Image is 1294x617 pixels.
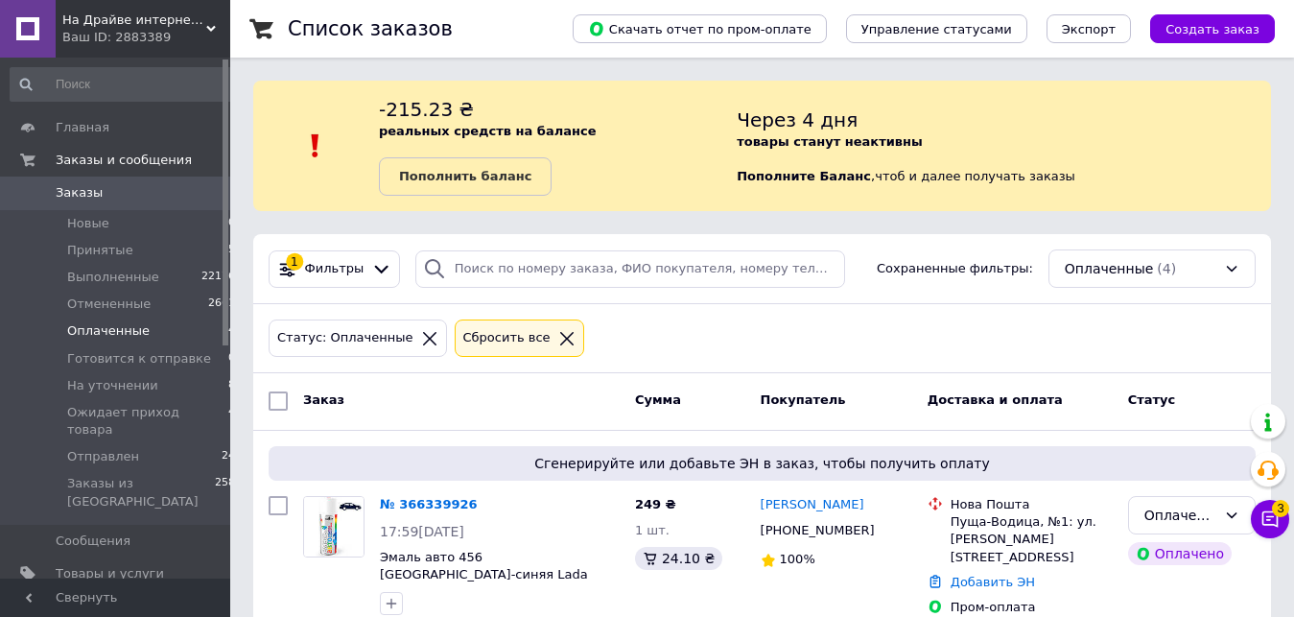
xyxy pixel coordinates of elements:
[1251,500,1289,538] button: Чат с покупателем3
[737,96,1271,196] div: , чтоб и далее получать заказы
[737,134,923,149] b: товары станут неактивны
[67,215,109,232] span: Новые
[67,404,228,439] span: Ожидает приход товара
[380,497,478,511] a: № 366339926
[588,20,812,37] span: Скачать отчет по пром-оплате
[951,599,1113,616] div: Пром-оплата
[635,547,722,570] div: 24.10 ₴
[276,454,1248,473] span: Сгенерируйте или добавьте ЭН в заказ, чтобы получить оплату
[67,448,139,465] span: Отправлен
[761,523,875,537] span: [PHONE_NUMBER]
[761,496,864,514] a: [PERSON_NAME]
[1272,500,1289,517] span: 3
[67,296,151,313] span: Отмененные
[303,496,365,558] a: Фото товару
[67,350,211,368] span: Готовится к отправке
[228,350,235,368] span: 0
[1062,22,1116,36] span: Экспорт
[222,448,235,465] span: 24
[62,12,206,29] span: На Драйве интернет-магазин
[379,124,597,138] b: реальных средств на балансе
[399,169,531,183] b: Пополнить баланс
[301,131,330,160] img: :exclamation:
[1131,21,1275,36] a: Создать заказ
[380,524,464,539] span: 17:59[DATE]
[56,152,192,169] span: Заказы и сообщения
[201,269,235,286] span: 22176
[67,377,158,394] span: На уточнении
[861,22,1012,36] span: Управление статусами
[303,392,344,407] span: Заказ
[380,550,588,600] a: Эмаль авто 456 [GEOGRAPHIC_DATA]-синяя Lada аэрозоль 400мл NewTon
[1065,259,1154,278] span: Оплаченные
[56,184,103,202] span: Заказы
[286,253,303,271] div: 1
[635,497,676,511] span: 249 ₴
[877,260,1033,278] span: Сохраненные фильтры:
[305,260,365,278] span: Фильтры
[67,242,133,259] span: Принятые
[304,497,364,557] img: Фото товару
[1165,22,1259,36] span: Создать заказ
[56,533,130,550] span: Сообщения
[1128,542,1232,565] div: Оплачено
[1047,14,1131,43] button: Экспорт
[56,119,109,136] span: Главная
[951,513,1113,566] div: Пуща-Водица, №1: ул. [PERSON_NAME][STREET_ADDRESS]
[1128,392,1176,407] span: Статус
[228,404,235,439] span: 4
[273,328,417,348] div: Статус: Оплаченные
[737,108,858,131] span: Через 4 дня
[1157,261,1176,276] span: (4)
[67,475,215,510] span: Заказы из [GEOGRAPHIC_DATA]
[459,328,554,348] div: Сбросить все
[635,392,681,407] span: Сумма
[62,29,230,46] div: Ваш ID: 2883389
[379,157,552,196] a: Пополнить баланс
[379,98,474,121] span: -215.23 ₴
[846,14,1027,43] button: Управление статусами
[928,392,1063,407] span: Доставка и оплата
[208,296,235,313] span: 2661
[228,377,235,394] span: 8
[215,475,235,510] span: 258
[67,322,150,340] span: Оплаченные
[56,565,164,582] span: Товары и услуги
[951,496,1113,513] div: Нова Пошта
[780,552,815,566] span: 100%
[228,322,235,340] span: 4
[228,242,235,259] span: 5
[288,17,453,40] h1: Список заказов
[10,67,237,102] input: Поиск
[761,392,846,407] span: Покупатель
[573,14,827,43] button: Скачать отчет по пром-оплате
[67,269,159,286] span: Выполненные
[415,250,845,288] input: Поиск по номеру заказа, ФИО покупателя, номеру телефона, Email, номеру накладной
[228,215,235,232] span: 0
[737,169,871,183] b: Пополните Баланс
[951,575,1035,589] a: Добавить ЭН
[1144,505,1216,526] div: Оплаченный
[635,523,670,537] span: 1 шт.
[1150,14,1275,43] button: Создать заказ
